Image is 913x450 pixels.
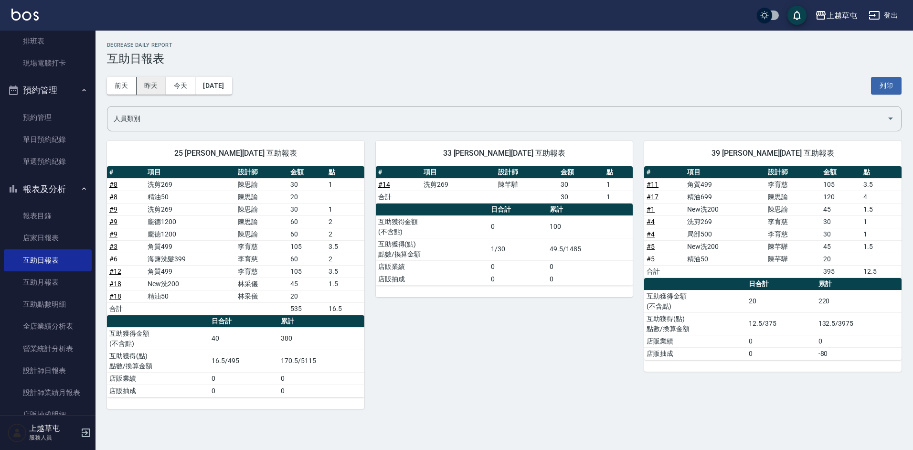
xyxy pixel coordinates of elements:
[107,350,209,372] td: 互助獲得(點) 點數/換算金額
[166,77,196,95] button: 今天
[488,273,547,285] td: 0
[4,338,92,360] a: 營業統計分析表
[288,203,326,215] td: 30
[821,253,861,265] td: 20
[278,350,364,372] td: 170.5/5115
[109,243,117,250] a: #3
[765,191,821,203] td: 陳思諭
[376,215,488,238] td: 互助獲得金額 (不含點)
[647,255,655,263] a: #5
[107,315,364,397] table: a dense table
[547,215,633,238] td: 100
[288,302,326,315] td: 535
[209,350,278,372] td: 16.5/495
[685,191,765,203] td: 精油699
[4,205,92,227] a: 報表目錄
[288,265,326,278] td: 105
[765,203,821,215] td: 陳思諭
[558,166,604,179] th: 金額
[109,205,117,213] a: #9
[821,178,861,191] td: 105
[145,228,235,240] td: 龐德1200
[376,166,633,204] table: a dense table
[647,205,655,213] a: #1
[376,260,488,273] td: 店販業績
[326,278,364,290] td: 1.5
[4,129,92,150] a: 單日預約紀錄
[288,240,326,253] td: 105
[644,265,685,278] td: 合計
[861,215,902,228] td: 1
[421,178,496,191] td: 洗剪269
[816,347,902,360] td: -80
[861,228,902,240] td: 1
[288,253,326,265] td: 60
[644,347,746,360] td: 店販抽成
[235,228,287,240] td: 陳思諭
[4,293,92,315] a: 互助點數明細
[746,312,816,335] td: 12.5/375
[376,273,488,285] td: 店販抽成
[209,372,278,385] td: 0
[107,166,364,315] table: a dense table
[861,240,902,253] td: 1.5
[278,327,364,350] td: 380
[4,315,92,337] a: 全店業績分析表
[109,230,117,238] a: #9
[644,335,746,347] td: 店販業績
[488,260,547,273] td: 0
[111,110,883,127] input: 人員名稱
[326,215,364,228] td: 2
[326,178,364,191] td: 1
[235,203,287,215] td: 陳思諭
[109,193,117,201] a: #8
[765,228,821,240] td: 李育慈
[746,347,816,360] td: 0
[145,253,235,265] td: 海鹽洗髮399
[326,302,364,315] td: 16.5
[861,166,902,179] th: 點
[421,166,496,179] th: 項目
[235,240,287,253] td: 李育慈
[787,6,807,25] button: save
[4,150,92,172] a: 單週預約紀錄
[4,30,92,52] a: 排班表
[816,278,902,290] th: 累計
[647,218,655,225] a: #4
[488,215,547,238] td: 0
[765,166,821,179] th: 設計師
[137,77,166,95] button: 昨天
[685,203,765,215] td: New洗200
[871,77,902,95] button: 列印
[109,280,121,288] a: #18
[118,149,353,158] span: 25 [PERSON_NAME][DATE] 互助報表
[145,240,235,253] td: 角質499
[145,191,235,203] td: 精油50
[821,265,861,278] td: 395
[326,253,364,265] td: 2
[288,178,326,191] td: 30
[4,78,92,103] button: 預約管理
[861,191,902,203] td: 4
[685,228,765,240] td: 局部500
[288,228,326,240] td: 60
[4,52,92,74] a: 現場電腦打卡
[604,178,633,191] td: 1
[883,111,898,126] button: Open
[107,385,209,397] td: 店販抽成
[685,215,765,228] td: 洗剪269
[765,253,821,265] td: 陳芊驊
[4,271,92,293] a: 互助月報表
[145,290,235,302] td: 精油50
[558,191,604,203] td: 30
[376,238,488,260] td: 互助獲得(點) 點數/換算金額
[326,265,364,278] td: 3.5
[11,9,39,21] img: Logo
[816,290,902,312] td: 220
[4,404,92,426] a: 店販抽成明細
[235,290,287,302] td: 林采儀
[656,149,890,158] span: 39 [PERSON_NAME][DATE] 互助報表
[821,191,861,203] td: 120
[109,255,117,263] a: #6
[107,166,145,179] th: #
